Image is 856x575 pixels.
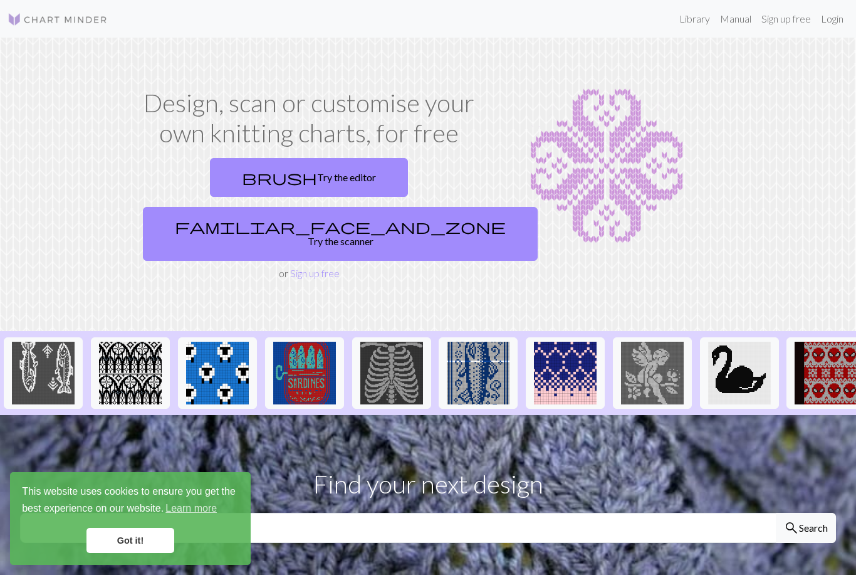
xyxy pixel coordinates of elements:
[708,342,771,404] img: IMG_0291.jpeg
[12,342,75,404] img: fishies :)
[700,337,779,409] button: IMG_0291.jpeg
[700,366,779,377] a: IMG_0291.jpeg
[138,153,480,281] div: or
[138,88,480,148] h1: Design, scan or customise your own knitting charts, for free
[210,158,408,197] a: Try the editor
[143,207,538,261] a: Try the scanner
[4,337,83,409] button: fishies :)
[91,366,170,377] a: tracery
[290,267,340,279] a: Sign up free
[776,513,836,543] button: Search
[22,484,239,518] span: This website uses cookies to ensure you get the best experience on our website.
[164,499,219,518] a: learn more about cookies
[784,519,799,537] span: search
[91,337,170,409] button: tracery
[439,337,518,409] button: fish prac
[526,337,605,409] button: Idee
[8,12,108,27] img: Logo
[99,342,162,404] img: tracery
[352,337,431,409] button: New Piskel-1.png (2).png
[715,6,756,31] a: Manual
[242,169,317,186] span: brush
[495,88,718,245] img: Chart example
[674,6,715,31] a: Library
[526,366,605,377] a: Idee
[273,342,336,404] img: Sardines in a can
[265,337,344,409] button: Sardines in a can
[10,472,251,565] div: cookieconsent
[4,366,83,377] a: fishies :)
[20,465,836,503] p: Find your next design
[613,337,692,409] button: angel practice
[439,366,518,377] a: fish prac
[816,6,848,31] a: Login
[447,342,509,404] img: fish prac
[756,6,816,31] a: Sign up free
[175,218,506,235] span: familiar_face_and_zone
[613,366,692,377] a: angel practice
[86,528,174,553] a: dismiss cookie message
[186,342,249,404] img: Sheep socks
[265,366,344,377] a: Sardines in a can
[178,337,257,409] button: Sheep socks
[352,366,431,377] a: New Piskel-1.png (2).png
[178,366,257,377] a: Sheep socks
[621,342,684,404] img: angel practice
[360,342,423,404] img: New Piskel-1.png (2).png
[534,342,597,404] img: Idee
